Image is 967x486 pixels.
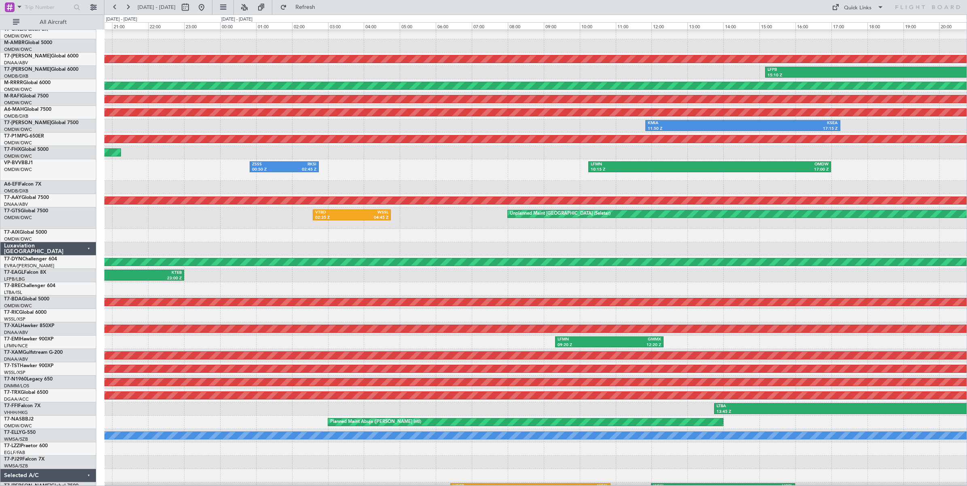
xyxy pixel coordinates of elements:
a: T7-AIXGlobal 5000 [4,230,47,235]
a: OMDB/DXB [4,113,28,119]
div: WSSL [352,210,388,216]
a: T7-BREChallenger 604 [4,283,55,288]
span: T7-FHX [4,147,21,152]
a: T7-P1MPG-650ER [4,134,44,139]
div: 02:45 Z [284,167,316,173]
div: 10:00 [580,22,616,30]
div: 00:50 Z [252,167,284,173]
span: T7-EMI [4,337,20,342]
a: T7-DYNChallenger 604 [4,257,57,262]
span: T7-RIC [4,310,19,315]
div: 16:00 [795,22,831,30]
span: T7-BDA [4,297,22,302]
div: LTBA [717,404,888,409]
div: 15:10 Z [768,73,883,78]
a: T7-XALHawker 850XP [4,323,54,328]
a: T7-RICGlobal 6000 [4,310,47,315]
div: [DATE] - [DATE] [106,16,137,23]
span: T7-FFI [4,404,18,408]
a: LFPB/LBG [4,276,25,282]
div: 14:00 [723,22,759,30]
span: M-RAFI [4,94,21,99]
a: OMDW/DWC [4,167,32,173]
div: 08:00 [508,22,544,30]
a: OMDW/DWC [4,100,32,106]
a: A6-MAHGlobal 7500 [4,107,51,112]
div: 05:00 [400,22,436,30]
div: Planned Maint Abuja ([PERSON_NAME] Intl) [330,416,421,428]
span: VP-BVV [4,161,21,165]
span: T7-TRX [4,390,21,395]
button: Quick Links [828,1,888,14]
div: LFMN [558,337,609,342]
div: [DATE] - [DATE] [221,16,252,23]
span: T7-BRE [4,283,21,288]
a: WMSA/SZB [4,436,28,442]
a: WSSL/XSP [4,370,25,376]
span: T7-AAY [4,195,21,200]
div: 21:00 [112,22,148,30]
a: OMDW/DWC [4,215,32,221]
a: M-RRRRGlobal 6000 [4,80,51,85]
div: 23:00 Z [102,276,181,281]
div: 23:00 [184,22,220,30]
div: 00:00 [220,22,256,30]
div: RKSI [284,162,316,167]
a: VP-BVVBBJ1 [4,161,33,165]
span: T7-NAS [4,417,22,422]
div: 09:00 [544,22,580,30]
div: KTEB [102,270,181,276]
div: 11:50 Z [648,126,743,132]
div: 04:00 [364,22,400,30]
span: T7-N1960 [4,377,27,382]
a: DGAA/ACC [4,396,29,402]
a: OMDW/DWC [4,153,32,159]
a: EGLF/FAB [4,450,25,456]
div: KMIA [648,120,743,126]
div: 10:15 Z [591,167,710,173]
span: T7-TST [4,363,20,368]
div: LFPB [768,67,883,73]
div: 02:35 Z [315,215,352,221]
div: 17:15 Z [743,126,838,132]
div: 13:00 [687,22,723,30]
a: T7-TRXGlobal 6500 [4,390,48,395]
div: 13:45 Z [717,409,888,415]
span: [DATE] - [DATE] [138,4,176,11]
div: GMMX [609,337,661,342]
span: M-AMBR [4,40,25,45]
span: T7-XAL [4,323,21,328]
input: Trip Number [25,1,71,13]
div: 11:00 [616,22,652,30]
a: T7-FHXGlobal 5000 [4,147,49,152]
span: T7-EAGL [4,270,24,275]
span: T7-ELLY [4,430,22,435]
a: T7-[PERSON_NAME]Global 7500 [4,120,78,125]
div: 02:00 [292,22,328,30]
a: WMSA/SZB [4,463,28,469]
a: DNAA/ABV [4,60,28,66]
div: 18:00 [867,22,903,30]
div: 06:00 [436,22,472,30]
span: T7-[PERSON_NAME] [4,54,51,59]
a: LTBA/ISL [4,289,22,296]
a: T7-TSTHawker 900XP [4,363,53,368]
div: 12:20 Z [609,342,661,348]
span: T7-GTS [4,209,21,213]
a: T7-FFIFalcon 7X [4,404,40,408]
a: T7-EAGLFalcon 8X [4,270,46,275]
a: A6-EFIFalcon 7X [4,182,41,187]
div: 15:00 [759,22,795,30]
span: M-RRRR [4,80,23,85]
div: 19:00 [903,22,939,30]
div: 03:00 [328,22,364,30]
div: LFMN [591,162,710,167]
a: DNAA/ABV [4,201,28,207]
div: 12:00 [651,22,687,30]
span: T7-DYN [4,257,22,262]
a: T7-[PERSON_NAME]Global 6000 [4,54,78,59]
span: T7-[PERSON_NAME] [4,67,51,72]
a: VHHH/HKG [4,410,28,416]
a: M-RAFIGlobal 7500 [4,94,49,99]
a: OMDB/DXB [4,73,28,79]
